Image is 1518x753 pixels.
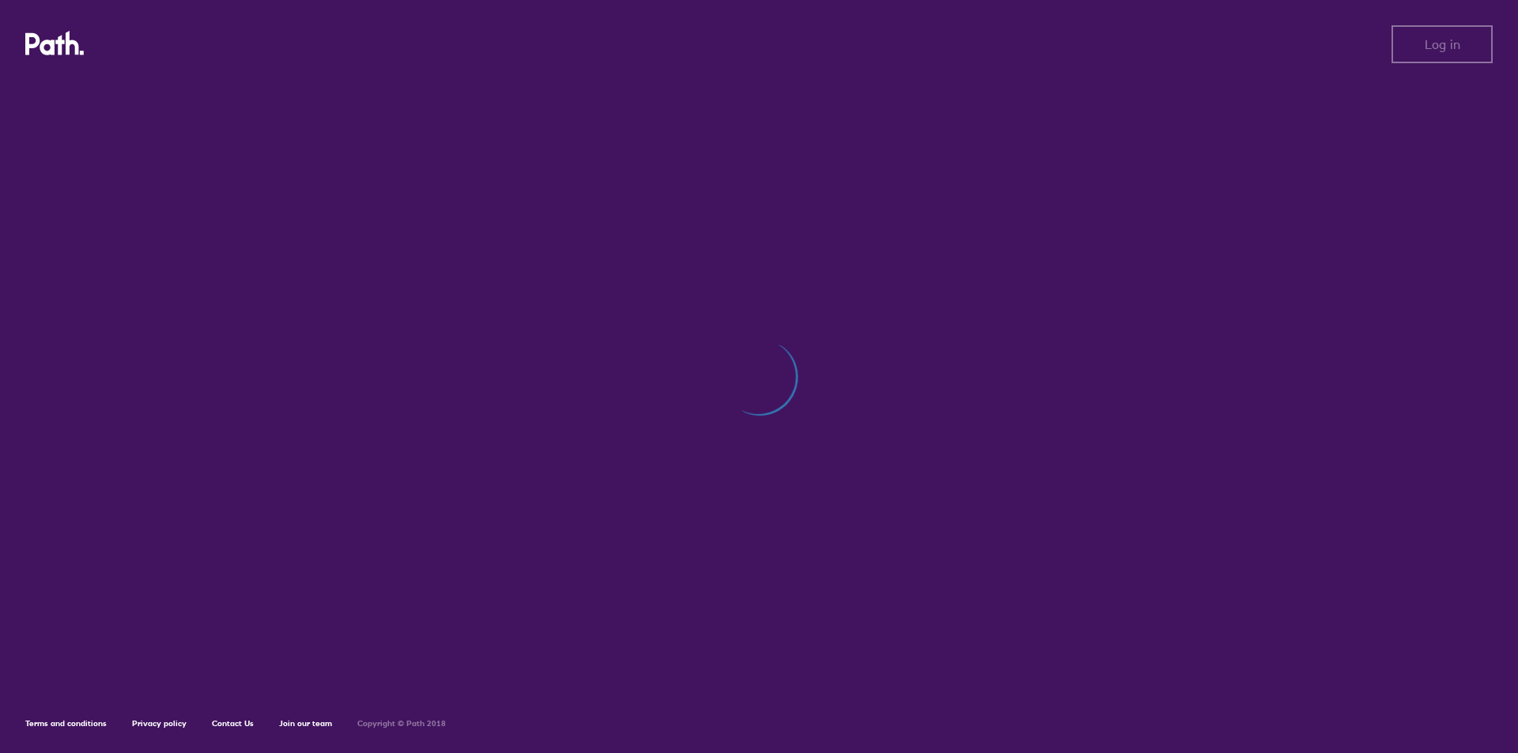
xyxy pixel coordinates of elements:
[357,719,446,729] h6: Copyright © Path 2018
[212,718,254,729] a: Contact Us
[132,718,187,729] a: Privacy policy
[279,718,332,729] a: Join our team
[25,718,107,729] a: Terms and conditions
[1391,25,1493,63] button: Log in
[1425,37,1460,51] span: Log in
